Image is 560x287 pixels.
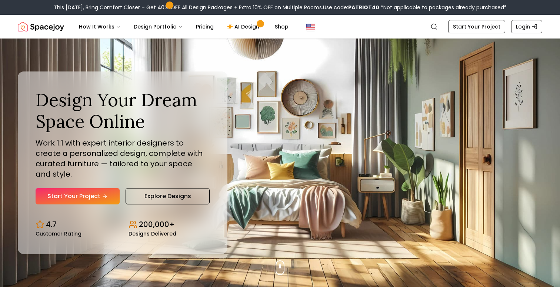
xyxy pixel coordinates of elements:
a: Explore Designs [126,188,210,204]
small: Customer Rating [36,231,81,236]
a: Start Your Project [448,20,505,33]
img: Spacejoy Logo [18,19,64,34]
h1: Design Your Dream Space Online [36,89,210,132]
a: Pricing [190,19,220,34]
a: Shop [269,19,294,34]
span: *Not applicable to packages already purchased* [379,4,507,11]
span: Use code: [323,4,379,11]
nav: Global [18,15,542,39]
nav: Main [73,19,294,34]
a: Login [511,20,542,33]
a: Spacejoy [18,19,64,34]
a: AI Design [221,19,267,34]
p: Work 1:1 with expert interior designers to create a personalized design, complete with curated fu... [36,138,210,179]
div: This [DATE], Bring Comfort Closer – Get 40% OFF All Design Packages + Extra 10% OFF on Multiple R... [54,4,507,11]
p: 200,000+ [139,219,174,230]
b: PATRIOT40 [348,4,379,11]
button: Design Portfolio [128,19,189,34]
small: Designs Delivered [129,231,176,236]
div: Design stats [36,213,210,236]
a: Start Your Project [36,188,120,204]
p: 4.7 [46,219,57,230]
img: United States [306,22,315,31]
button: How It Works [73,19,126,34]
